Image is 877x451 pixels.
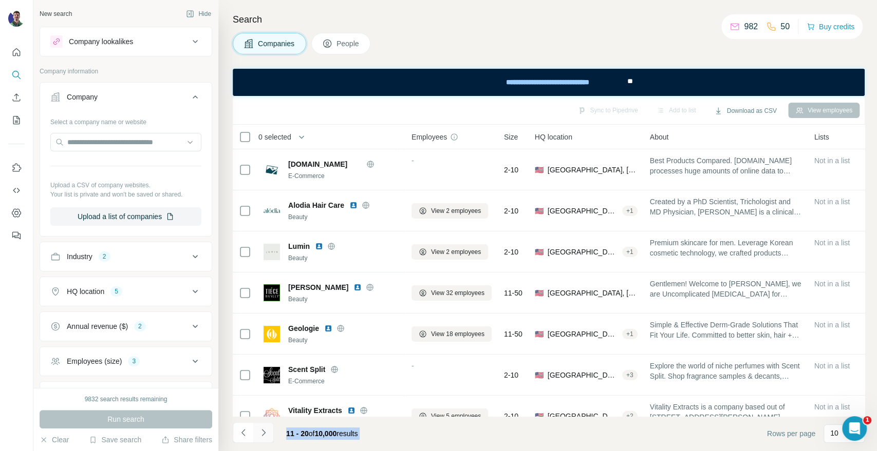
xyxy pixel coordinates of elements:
span: Created by a PhD Scientist, Trichologist and MD Physician, [PERSON_NAME] is a clinically proven h... [650,197,802,217]
span: View 2 employees [431,247,481,257]
button: Enrich CSV [8,88,25,107]
span: [GEOGRAPHIC_DATA], [US_STATE] [548,206,618,216]
img: LinkedIn logo [349,201,358,209]
span: View 18 employees [431,329,484,339]
span: Not in a list [814,403,850,411]
span: [PERSON_NAME] [288,282,348,292]
div: Employees (size) [67,356,122,366]
div: E-Commerce [288,171,399,181]
div: + 1 [622,206,638,215]
div: New search [40,9,72,18]
button: Company [40,85,212,113]
span: 10,000 [314,429,337,438]
button: Feedback [8,226,25,245]
span: - [412,156,414,165]
span: 🇺🇸 [535,370,544,380]
div: 2 [134,322,146,331]
p: 982 [744,21,758,33]
span: Rows per page [767,428,815,439]
span: 2-10 [504,411,518,421]
button: Buy credits [807,19,854,34]
div: Company [67,92,98,102]
span: Not in a list [814,198,850,206]
span: Vitality Extracts is a company based out of [STREET_ADDRESS][PERSON_NAME][US_STATE]. [650,402,802,422]
button: Navigate to next page [253,422,274,443]
div: Beauty [288,336,399,345]
span: [GEOGRAPHIC_DATA], [US_STATE] [548,288,638,298]
iframe: Intercom live chat [842,416,867,441]
div: HQ location [67,286,104,297]
p: Company information [40,67,212,76]
span: 11-50 [504,329,523,339]
span: View 2 employees [431,206,481,215]
iframe: Banner [233,69,865,96]
img: Avatar [8,10,25,27]
div: + 3 [622,370,638,380]
div: + 1 [622,247,638,257]
span: 11 - 20 [286,429,309,438]
div: Industry [67,251,92,262]
button: Navigate to previous page [233,422,253,443]
img: LinkedIn logo [347,406,356,415]
button: Technologies [40,384,212,408]
button: Company lookalikes [40,29,212,54]
button: My lists [8,111,25,129]
span: 🇺🇸 [535,247,544,257]
span: People [337,38,360,49]
span: Best Products Compared. [DOMAIN_NAME] processes huge amounts of online data to provide you the be... [650,155,802,176]
img: Logo of BestProductsCanada.com [264,162,280,178]
span: [GEOGRAPHIC_DATA], [US_STATE] [548,370,618,380]
span: Companies [258,38,295,49]
p: Upload a CSV of company websites. [50,181,201,190]
span: [GEOGRAPHIC_DATA], [US_STATE] [548,329,618,339]
span: Size [504,132,518,142]
span: 2-10 [504,165,518,175]
span: Lists [814,132,829,142]
img: Logo of Geologie [264,326,280,342]
span: Not in a list [814,321,850,329]
button: Industry2 [40,244,212,269]
button: Search [8,66,25,84]
span: Not in a list [814,156,850,165]
span: [GEOGRAPHIC_DATA], [US_STATE] [548,411,618,421]
span: 🇺🇸 [535,411,544,421]
span: 0 selected [258,132,291,142]
button: View 18 employees [412,326,492,342]
button: View 2 employees [412,203,488,219]
div: Beauty [288,253,399,263]
img: Logo of Alodia Hair Care [264,208,280,213]
span: 2-10 [504,247,518,257]
span: About [650,132,669,142]
button: Clear [40,435,69,445]
span: HQ location [535,132,572,142]
img: LinkedIn logo [324,324,332,332]
span: Explore the world of niche perfumes with Scent Split. Shop fragrance samples & decants, browse ou... [650,361,802,381]
span: View 32 employees [431,288,484,298]
span: 🇺🇸 [535,288,544,298]
button: View 5 employees [412,408,488,424]
button: Download as CSV [707,103,783,119]
span: Not in a list [814,239,850,247]
button: Share filters [161,435,212,445]
span: Gentlemen! Welcome to [PERSON_NAME], we are Uncomplicated [MEDICAL_DATA] for Men®. We're going to... [650,279,802,299]
div: 3 [128,357,140,366]
span: [GEOGRAPHIC_DATA], [US_STATE] [548,247,618,257]
span: View 5 employees [431,411,481,421]
div: Beauty [288,212,399,222]
img: Logo of Lumin [264,244,280,260]
p: 50 [780,21,790,33]
div: Select a company name or website [50,113,201,127]
span: 2-10 [504,370,518,380]
span: Scent Split [288,364,325,375]
button: View 2 employees [412,244,488,260]
div: + 2 [622,411,638,421]
p: 10 [830,428,838,438]
p: Your list is private and won't be saved or shared. [50,190,201,199]
span: Simple & Effective Derm-Grade Solutions That Fit Your Life. Committed to better skin, hair + body... [650,320,802,340]
button: Quick start [8,43,25,62]
button: Save search [89,435,141,445]
button: Dashboard [8,204,25,222]
img: Logo of Scent Split [264,367,280,383]
span: Alodia Hair Care [288,200,344,210]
